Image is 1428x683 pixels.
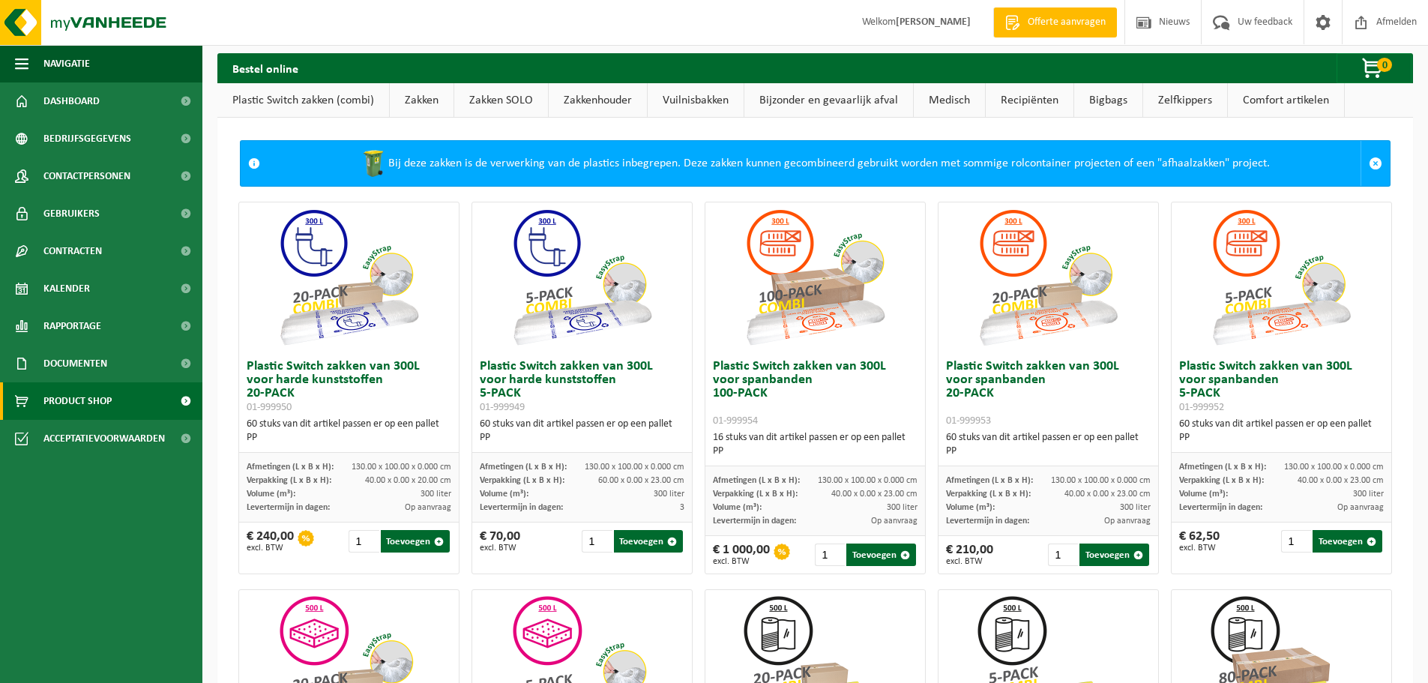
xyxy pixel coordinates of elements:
span: 130.00 x 100.00 x 0.000 cm [1284,463,1384,472]
span: Levertermijn in dagen: [713,517,796,526]
div: € 70,00 [480,530,520,553]
a: Plastic Switch zakken (combi) [217,83,389,118]
div: € 240,00 [247,530,294,553]
span: Volume (m³): [247,490,295,499]
h3: Plastic Switch zakken van 300L voor spanbanden 20-PACK [946,360,1151,427]
span: 300 liter [1120,503,1151,512]
span: 40.00 x 0.00 x 20.00 cm [365,476,451,485]
input: 1 [1281,530,1311,553]
span: 40.00 x 0.00 x 23.00 cm [1064,490,1151,499]
span: Levertermijn in dagen: [480,503,563,512]
div: € 1 000,00 [713,544,770,566]
div: € 62,50 [1179,530,1220,553]
span: Volume (m³): [480,490,528,499]
span: Afmetingen (L x B x H): [480,463,567,472]
button: Toevoegen [1079,544,1149,566]
h3: Plastic Switch zakken van 300L voor harde kunststoffen 5-PACK [480,360,684,414]
a: Zakken [390,83,454,118]
div: € 210,00 [946,544,993,566]
img: WB-0240-HPE-GN-50.png [358,148,388,178]
span: 3 [680,503,684,512]
span: Afmetingen (L x B x H): [247,463,334,472]
a: Sluit melding [1361,141,1390,186]
button: Toevoegen [381,530,451,553]
img: 01-999953 [973,202,1123,352]
span: 300 liter [421,490,451,499]
div: PP [713,445,918,458]
button: 0 [1337,53,1412,83]
span: Kalender [43,270,90,307]
span: Product Shop [43,382,112,420]
span: Levertermijn in dagen: [946,517,1029,526]
img: 01-999952 [1206,202,1356,352]
span: Op aanvraag [405,503,451,512]
div: 16 stuks van dit artikel passen er op een pallet [713,431,918,458]
span: 60.00 x 0.00 x 23.00 cm [598,476,684,485]
a: Vuilnisbakken [648,83,744,118]
span: Gebruikers [43,195,100,232]
input: 1 [349,530,379,553]
span: 130.00 x 100.00 x 0.000 cm [818,476,918,485]
h3: Plastic Switch zakken van 300L voor spanbanden 100-PACK [713,360,918,427]
span: excl. BTW [946,557,993,566]
div: PP [480,431,684,445]
span: 300 liter [887,503,918,512]
input: 1 [582,530,612,553]
button: Toevoegen [614,530,684,553]
a: Bijzonder en gevaarlijk afval [744,83,913,118]
div: PP [1179,431,1384,445]
div: 60 stuks van dit artikel passen er op een pallet [1179,418,1384,445]
span: Dashboard [43,82,100,120]
span: Bedrijfsgegevens [43,120,131,157]
span: Rapportage [43,307,101,345]
span: 0 [1377,58,1392,72]
span: 130.00 x 100.00 x 0.000 cm [1051,476,1151,485]
span: 01-999949 [480,402,525,413]
span: Op aanvraag [871,517,918,526]
div: PP [946,445,1151,458]
span: Navigatie [43,45,90,82]
a: Recipiënten [986,83,1073,118]
span: 130.00 x 100.00 x 0.000 cm [352,463,451,472]
h3: Plastic Switch zakken van 300L voor spanbanden 5-PACK [1179,360,1384,414]
span: Afmetingen (L x B x H): [946,476,1033,485]
a: Offerte aanvragen [993,7,1117,37]
img: 01-999954 [740,202,890,352]
span: Op aanvraag [1104,517,1151,526]
input: 1 [1048,544,1078,566]
span: Contracten [43,232,102,270]
span: Verpakking (L x B x H): [713,490,798,499]
a: Zakken SOLO [454,83,548,118]
span: Verpakking (L x B x H): [247,476,331,485]
span: Afmetingen (L x B x H): [1179,463,1266,472]
span: Volume (m³): [946,503,995,512]
span: Acceptatievoorwaarden [43,420,165,457]
span: 40.00 x 0.00 x 23.00 cm [1298,476,1384,485]
span: excl. BTW [1179,544,1220,553]
span: excl. BTW [480,544,520,553]
div: 60 stuks van dit artikel passen er op een pallet [946,431,1151,458]
a: Bigbags [1074,83,1142,118]
h2: Bestel online [217,53,313,82]
input: 1 [815,544,845,566]
span: Verpakking (L x B x H): [1179,476,1264,485]
span: 01-999950 [247,402,292,413]
span: Offerte aanvragen [1024,15,1109,30]
a: Comfort artikelen [1228,83,1344,118]
div: 60 stuks van dit artikel passen er op een pallet [480,418,684,445]
button: Toevoegen [846,544,916,566]
img: 01-999950 [274,202,424,352]
span: excl. BTW [247,544,294,553]
span: excl. BTW [713,557,770,566]
span: 01-999952 [1179,402,1224,413]
div: PP [247,431,451,445]
span: Documenten [43,345,107,382]
span: Verpakking (L x B x H): [480,476,564,485]
span: Volume (m³): [713,503,762,512]
span: 01-999953 [946,415,991,427]
img: 01-999949 [507,202,657,352]
a: Medisch [914,83,985,118]
div: Bij deze zakken is de verwerking van de plastics inbegrepen. Deze zakken kunnen gecombineerd gebr... [268,141,1361,186]
span: 40.00 x 0.00 x 23.00 cm [831,490,918,499]
div: 60 stuks van dit artikel passen er op een pallet [247,418,451,445]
